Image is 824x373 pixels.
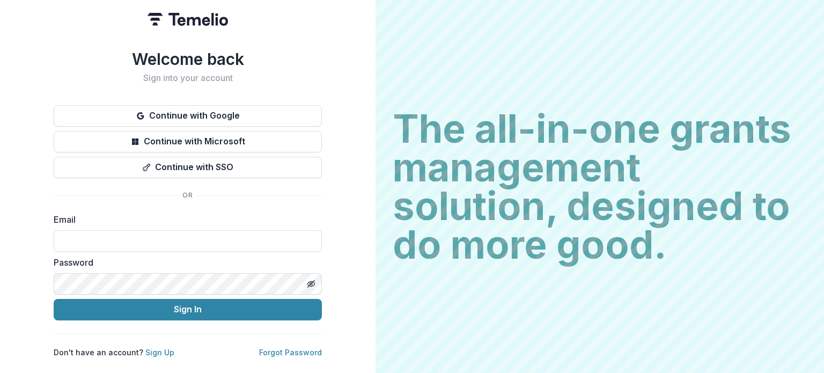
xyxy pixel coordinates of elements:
[54,347,174,358] p: Don't have an account?
[148,13,228,26] img: Temelio
[54,105,322,127] button: Continue with Google
[54,213,315,226] label: Email
[54,299,322,320] button: Sign In
[54,131,322,152] button: Continue with Microsoft
[54,256,315,269] label: Password
[303,275,320,292] button: Toggle password visibility
[54,157,322,178] button: Continue with SSO
[54,73,322,83] h2: Sign into your account
[54,49,322,69] h1: Welcome back
[259,348,322,357] a: Forgot Password
[145,348,174,357] a: Sign Up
